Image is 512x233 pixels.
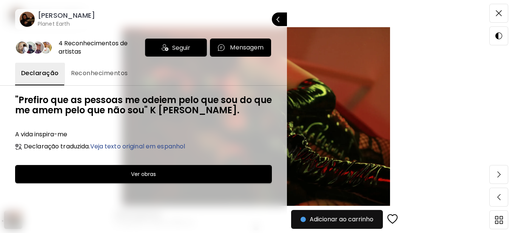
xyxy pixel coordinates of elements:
h6: "Prefiro que as pessoas me odeiem pelo que sou do que me amem pelo que não sou" K [PERSON_NAME]. [15,95,272,115]
span: Declaração [21,69,59,78]
button: chatIconMensagem [210,39,271,57]
h6: Ver obras [131,170,156,179]
span: Seguir [172,43,190,52]
h6: Planet Earth [38,20,95,28]
button: Ver obras [15,165,272,183]
div: Seguir [145,39,207,57]
h6: Declaração traduzida. [24,143,185,150]
span: Veja texto original em espanhol [90,142,185,151]
img: chatIcon [217,43,225,52]
h6: A vida inspira-me [15,130,272,139]
span: Reconhecimentos [71,69,128,78]
h6: [PERSON_NAME] [38,11,95,20]
img: icon [162,44,168,51]
p: Mensagem [230,43,264,52]
div: 4 Reconhecimentos de artistas [59,39,142,56]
